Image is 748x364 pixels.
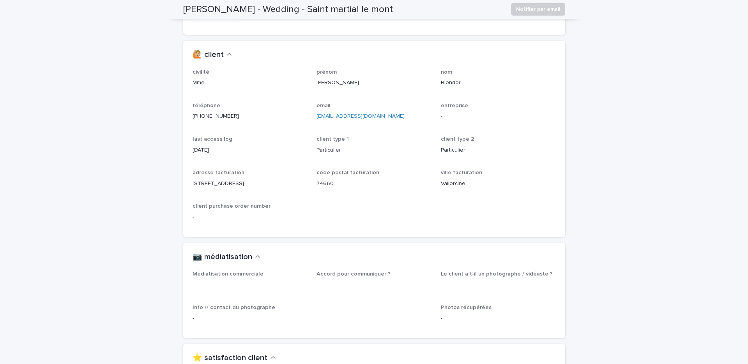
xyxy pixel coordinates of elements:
[317,180,431,188] p: 74660
[193,170,244,175] span: adresse facturation
[193,253,252,262] h2: 📷 médiatisation
[193,103,220,108] span: téléphone
[317,69,337,75] span: prénom
[441,170,482,175] span: ville facturation
[193,271,263,277] span: Médiatisation commerciale
[193,353,267,363] h2: ⭐ satisfaction client
[317,136,349,142] span: client type 1
[193,50,224,60] h2: 🙋🏼 client
[193,136,232,142] span: last access log
[317,79,431,87] p: [PERSON_NAME]
[441,103,468,108] span: entreprise
[441,315,556,323] p: -
[193,79,308,87] p: Mme
[317,113,405,119] a: [EMAIL_ADDRESS][DOMAIN_NAME]
[193,146,308,154] p: [DATE]
[441,180,556,188] p: Vallorcine
[193,180,308,188] p: [STREET_ADDRESS]
[193,50,232,60] button: 🙋🏼 client
[317,146,431,154] p: Particulier
[441,271,553,277] span: Le client a t-il un photographe / vidéaste ?
[193,253,261,262] button: 📷 médiatisation
[193,113,239,119] a: [PHONE_NUMBER]
[193,353,276,363] button: ⭐ satisfaction client
[441,136,474,142] span: client type 2
[441,69,452,75] span: nom
[193,281,308,289] p: -
[193,213,308,221] p: -
[516,5,560,13] span: Notifier par email
[317,103,331,108] span: email
[193,203,271,209] span: client purchase order number
[441,146,556,154] p: Particulier
[441,305,492,310] span: Photos récupérées
[193,305,275,310] span: Info // contact du photographe
[441,112,556,120] p: -
[441,79,556,87] p: Blondor
[193,69,209,75] span: civilité
[317,271,391,277] span: Accord pour communiquer ?
[317,281,431,289] p: -
[193,315,308,323] p: -
[511,3,565,16] button: Notifier par email
[441,281,556,289] p: -
[317,170,379,175] span: code postal facturation
[183,4,393,15] h2: [PERSON_NAME] - Wedding - Saint martial le mont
